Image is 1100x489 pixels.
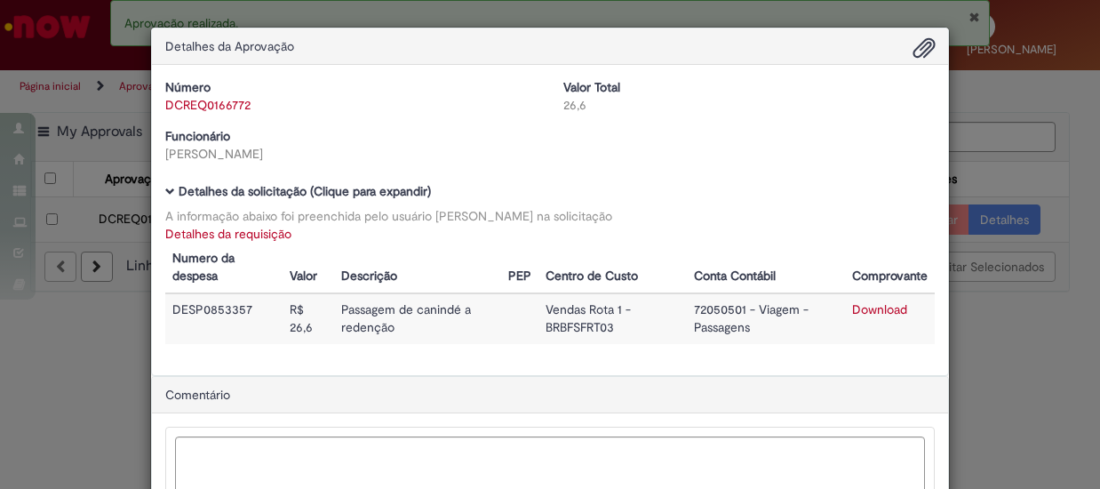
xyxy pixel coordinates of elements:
td: Passagem de canindé a redenção [334,293,501,344]
span: Detalhes da Aprovação [165,38,294,54]
div: [PERSON_NAME] [165,145,537,163]
a: Download [852,301,907,317]
td: R$ 26,6 [283,293,334,344]
b: Valor Total [563,79,620,95]
th: PEP [501,243,538,293]
th: Comprovante [845,243,935,293]
b: Número [165,79,211,95]
a: DCREQ0166772 [165,97,251,113]
h5: Detalhes da solicitação (Clique para expandir) [165,185,935,198]
b: Funcionário [165,128,230,144]
th: Valor [283,243,334,293]
b: Detalhes da solicitação (Clique para expandir) [179,183,431,199]
a: Detalhes da requisição [165,226,291,242]
th: Descrição [334,243,501,293]
td: Vendas Rota 1 - BRBFSFRT03 [538,293,687,344]
div: 26,6 [563,96,935,114]
div: A informação abaixo foi preenchida pelo usuário [PERSON_NAME] na solicitação [165,207,935,225]
th: Centro de Custo [538,243,687,293]
th: Conta Contábil [687,243,845,293]
span: Comentário [165,387,230,403]
td: DESP0853357 [165,293,283,344]
th: Numero da despesa [165,243,283,293]
td: 72050501 - Viagem - Passagens [687,293,845,344]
